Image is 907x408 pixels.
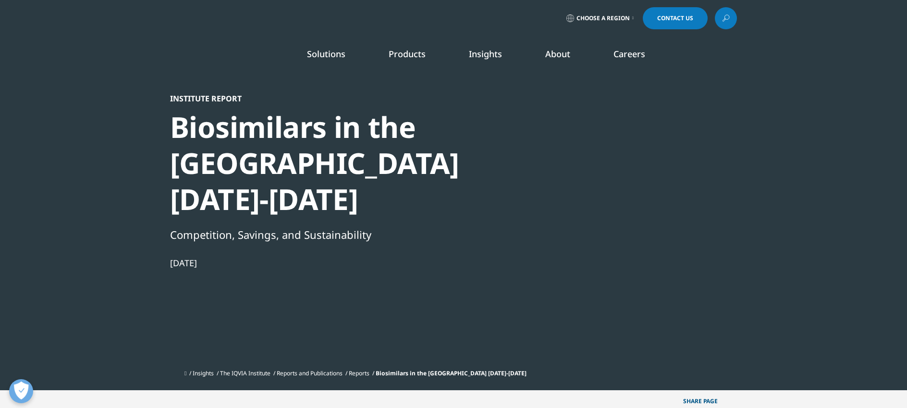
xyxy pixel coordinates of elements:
[376,369,527,377] span: Biosimilars in the [GEOGRAPHIC_DATA] [DATE]-[DATE]
[657,15,693,21] span: Contact Us
[643,7,708,29] a: Contact Us
[170,109,500,217] div: Biosimilars in the [GEOGRAPHIC_DATA] [DATE]-[DATE]
[9,379,33,403] button: Open Preferences
[220,369,270,377] a: The IQVIA Institute
[170,94,500,103] div: Institute Report
[251,34,737,79] nav: Primary
[193,369,214,377] a: Insights
[277,369,343,377] a: Reports and Publications
[576,14,630,22] span: Choose a Region
[170,226,500,243] div: Competition, Savings, and Sustainability
[349,369,369,377] a: Reports
[389,48,426,60] a: Products
[170,257,500,269] div: [DATE]
[469,48,502,60] a: Insights
[613,48,645,60] a: Careers
[307,48,345,60] a: Solutions
[545,48,570,60] a: About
